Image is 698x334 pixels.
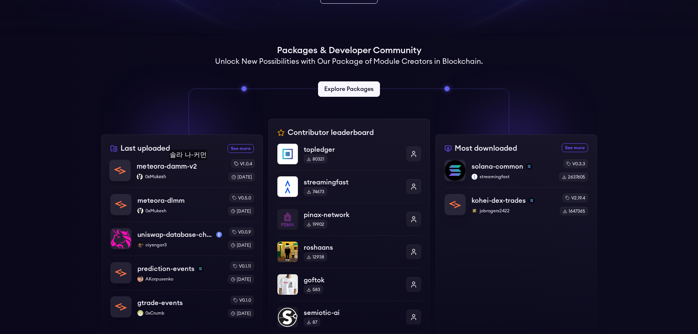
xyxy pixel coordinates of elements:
div: v2.19.4 [562,194,588,202]
p: solana-common [472,161,523,172]
img: semiotic-ai [277,307,298,327]
p: pinax-network [304,210,400,220]
p: prediction-events [137,264,195,274]
div: [DATE] [228,207,254,216]
div: v0.1.11 [230,262,254,271]
img: 0xMukesh [137,208,143,214]
p: AKorpusenko [137,276,222,282]
div: 583 [304,285,323,294]
img: solana [526,164,532,169]
img: streamingfast [277,176,298,197]
p: uniswap-database-changes-mainnet [137,230,213,240]
img: streamingfast [472,174,477,180]
a: solana-commonsolana-commonsolanastreamingfaststreamingfastv0.3.32637605 [444,159,588,187]
h2: Unlock New Possibilities with Our Package of Module Creators in Blockchain. [215,56,483,67]
img: prediction-events [111,263,131,283]
a: gtrade-eventsgtrade-events0xCrumb0xCrumbv0.1.0[DATE] [110,290,254,318]
p: 0xMukesh [137,208,222,214]
a: See more most downloaded packages [562,143,588,152]
a: topledgertopledger80321 [277,144,421,170]
p: 0xMukesh [137,174,222,180]
img: solana [529,198,535,203]
p: kohei-dex-trades [472,195,526,206]
p: 0xCrumb [137,310,222,316]
img: jobrogers2422 [472,208,477,214]
p: ciyengar3 [137,242,222,248]
img: kohei-dex-trades [445,194,465,215]
img: gtrade-events [111,297,131,317]
div: v0.1.0 [230,296,254,305]
div: [DATE] [228,173,255,181]
img: solana-common [445,160,465,181]
a: See more recently uploaded packages [228,144,254,153]
img: meteora-dlmm [111,194,131,215]
div: v0.3.3 [564,159,588,168]
div: 1647365 [560,207,588,216]
img: ciyengar3 [137,242,143,248]
p: streamingfast [472,174,553,180]
p: semiotic-ai [304,308,400,318]
a: Explore Packages [318,81,380,97]
p: gtrade-events [137,298,183,308]
img: meteora-damm-v2 [110,160,130,181]
img: goftok [277,274,298,295]
a: kohei-dex-tradeskohei-dex-tradessolanajobrogers2422jobrogers2422v2.19.41647365 [444,187,588,216]
div: v0.0.9 [229,228,254,236]
div: 80321 [304,155,327,164]
div: 87 [304,318,320,327]
div: 2637605 [559,173,588,181]
img: solana [197,266,203,272]
img: pinax-network [277,209,298,230]
div: v0.5.0 [229,194,254,202]
img: uniswap-database-changes-mainnet [111,228,131,249]
div: 74673 [304,187,327,196]
a: roshaansroshaans12938 [277,235,421,268]
img: roshaans [277,242,298,262]
a: pinax-networkpinax-network19902 [277,203,421,235]
div: [DATE] [228,309,254,318]
p: roshaans [304,242,400,253]
div: 12938 [304,253,327,261]
img: topledger [277,144,298,164]
h1: Packages & Developer Community [277,45,421,56]
a: semiotic-aisemiotic-ai87 [277,301,421,333]
p: meteora-damm-v2 [137,161,197,172]
p: topledger [304,144,400,155]
a: meteora-dlmmmeteora-dlmm0xMukesh0xMukeshv0.5.0[DATE] [110,187,254,221]
p: meteora-dlmm [137,195,185,206]
p: streamingfast [304,177,400,187]
a: prediction-eventsprediction-eventssolanaAKorpusenkoAKorpusenkov0.1.11[DATE] [110,256,254,290]
a: goftokgoftok583 [277,268,421,301]
img: 0xMukesh [137,174,143,180]
p: jobrogers2422 [472,208,554,214]
img: AKorpusenko [137,276,143,282]
a: streamingfaststreamingfast74673 [277,170,421,203]
div: [DATE] [228,275,254,284]
div: 19902 [304,220,327,229]
a: uniswap-database-changes-mainnetuniswap-database-changes-mainnetmainnetciyengar3ciyengar3v0.0.9[D... [110,221,254,256]
div: v1.0.4 [231,159,255,168]
a: meteora-damm-v2meteora-damm-v20xMukesh0xMukeshv1.0.4[DATE] [109,159,255,187]
div: [DATE] [228,241,254,250]
img: mainnet [216,232,222,238]
p: goftok [304,275,400,285]
img: 0xCrumb [137,310,143,316]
